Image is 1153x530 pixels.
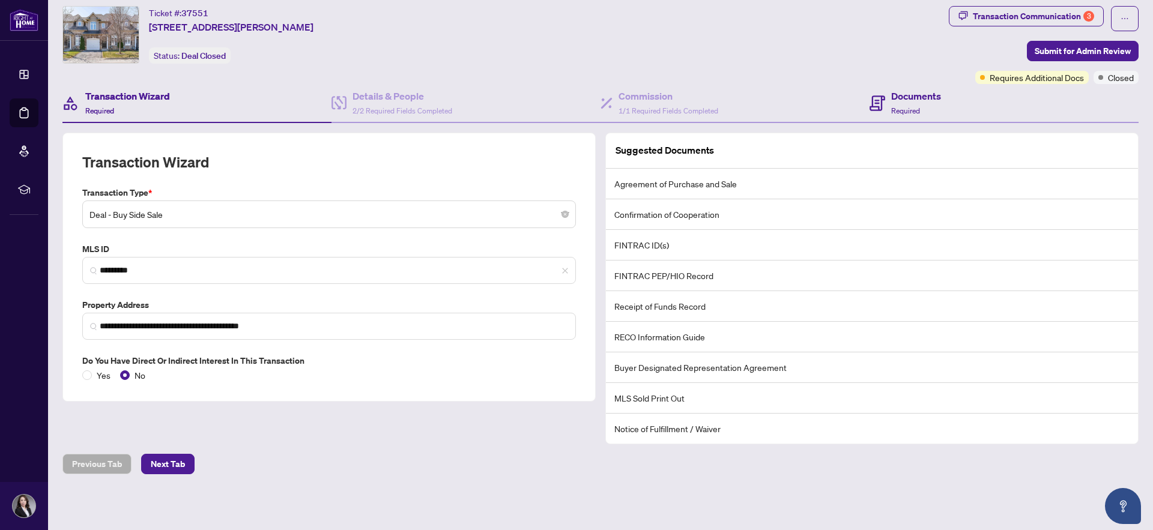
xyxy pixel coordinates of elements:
div: 3 [1083,11,1094,22]
img: Profile Icon [13,495,35,517]
img: search_icon [90,323,97,330]
span: Closed [1108,71,1134,84]
span: Deal Closed [181,50,226,61]
button: Transaction Communication3 [949,6,1104,26]
span: [STREET_ADDRESS][PERSON_NAME] [149,20,313,34]
button: Submit for Admin Review [1027,41,1139,61]
h4: Details & People [353,89,452,103]
li: RECO Information Guide [606,322,1138,352]
article: Suggested Documents [616,143,714,158]
img: logo [10,9,38,31]
li: Receipt of Funds Record [606,291,1138,322]
label: Do you have direct or indirect interest in this transaction [82,354,576,367]
span: Required [891,106,920,115]
label: MLS ID [82,242,576,256]
img: IMG-X12097894_1.jpg [63,7,139,63]
h4: Commission [619,89,718,103]
span: No [130,369,150,382]
div: Transaction Communication [973,7,1094,26]
li: Confirmation of Cooperation [606,199,1138,230]
li: Agreement of Purchase and Sale [606,169,1138,199]
li: FINTRAC PEP/HIO Record [606,260,1138,291]
h4: Documents [891,89,941,103]
img: search_icon [90,267,97,274]
span: close [561,267,569,274]
span: Next Tab [151,454,185,474]
button: Next Tab [141,454,195,474]
span: ellipsis [1121,14,1129,23]
li: FINTRAC ID(s) [606,230,1138,260]
label: Property Address [82,298,576,312]
button: Open asap [1105,488,1141,524]
button: Previous Tab [62,454,132,474]
span: 1/1 Required Fields Completed [619,106,718,115]
span: Required [85,106,114,115]
li: MLS Sold Print Out [606,383,1138,414]
div: Status: [149,47,231,64]
span: Submit for Admin Review [1035,41,1131,61]
span: 37551 [181,8,208,19]
li: Notice of Fulfillment / Waiver [606,414,1138,444]
div: Ticket #: [149,6,208,20]
h2: Transaction Wizard [82,152,209,172]
span: close-circle [561,211,569,218]
label: Transaction Type [82,186,576,199]
li: Buyer Designated Representation Agreement [606,352,1138,383]
span: Requires Additional Docs [990,71,1084,84]
span: 2/2 Required Fields Completed [353,106,452,115]
h4: Transaction Wizard [85,89,170,103]
span: Deal - Buy Side Sale [89,203,569,226]
span: Yes [92,369,115,382]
